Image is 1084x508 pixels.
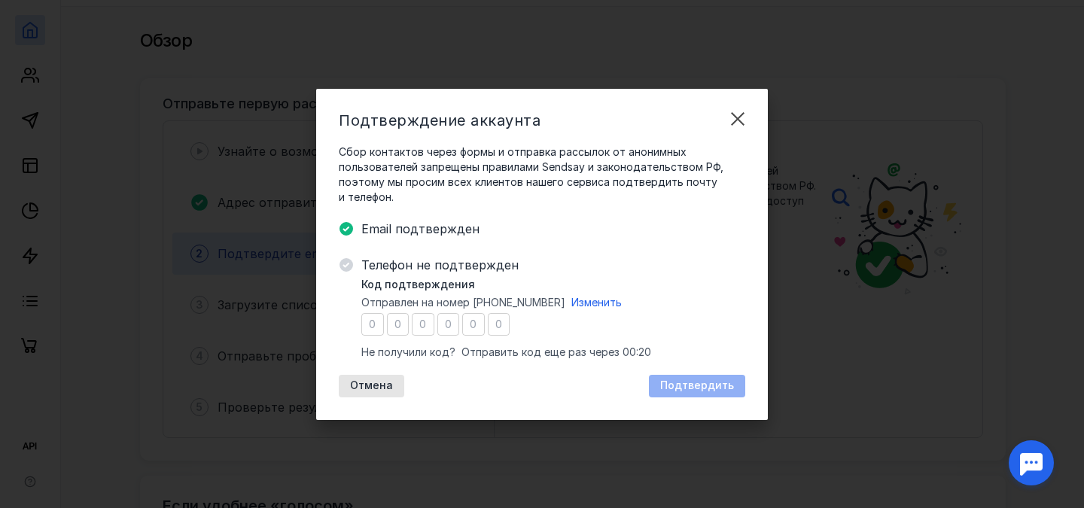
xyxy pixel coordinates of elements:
[361,345,455,360] span: Не получили код?
[571,295,622,310] button: Изменить
[339,111,540,129] span: Подтверждение аккаунта
[361,256,745,274] span: Телефон не подтвержден
[339,144,745,205] span: Сбор контактов через формы и отправка рассылок от анонимных пользователей запрещены правилами Sen...
[387,313,410,336] input: 0
[361,277,475,292] span: Код подтверждения
[462,313,485,336] input: 0
[361,313,384,336] input: 0
[461,345,651,358] span: Отправить код еще раз через 00:20
[571,296,622,309] span: Изменить
[488,313,510,336] input: 0
[412,313,434,336] input: 0
[339,375,404,397] button: Отмена
[350,379,393,392] span: Отмена
[361,295,565,310] span: Отправлен на номер [PHONE_NUMBER]
[361,220,745,238] span: Email подтвержден
[437,313,460,336] input: 0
